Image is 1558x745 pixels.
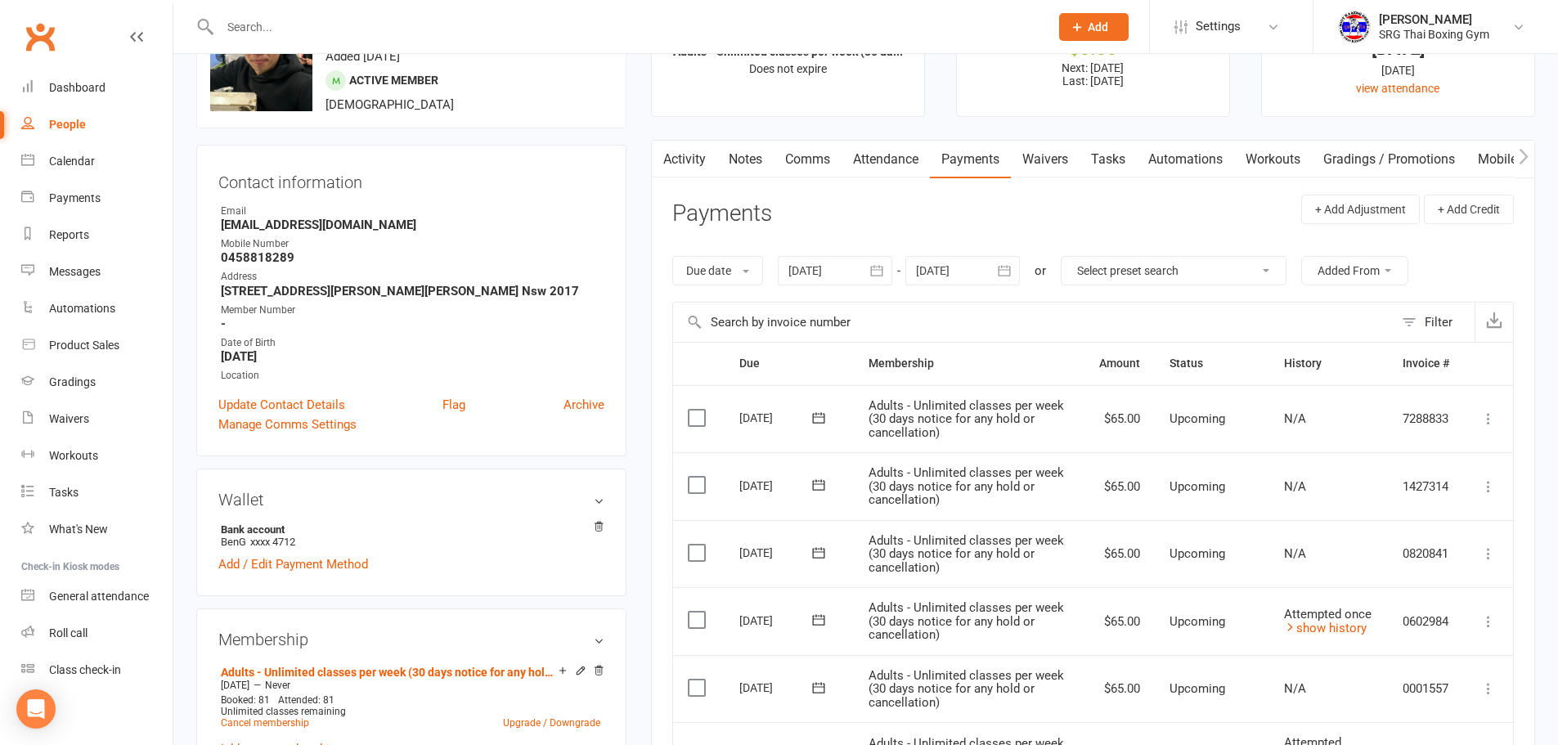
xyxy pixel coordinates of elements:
div: Location [221,368,604,384]
a: Archive [563,395,604,415]
div: Mobile Number [221,236,604,252]
a: Comms [774,141,842,178]
a: Dashboard [21,70,173,106]
time: Added [DATE] [326,49,400,64]
button: Filter [1394,303,1475,342]
a: Product Sales [21,327,173,364]
th: Due [725,343,854,384]
div: [DATE] [739,405,815,430]
div: [DATE] [739,675,815,700]
a: Mobile App [1466,141,1555,178]
a: Flag [442,395,465,415]
a: Add / Edit Payment Method [218,554,368,574]
h3: Payments [672,201,772,227]
span: Booked: 81 [221,694,270,706]
strong: [EMAIL_ADDRESS][DOMAIN_NAME] [221,218,604,232]
a: People [21,106,173,143]
a: show history [1284,621,1367,635]
a: Upgrade / Downgrade [503,717,600,729]
a: Cancel membership [221,717,309,729]
div: Address [221,269,604,285]
span: Attempted once [1284,607,1372,622]
a: Waivers [1011,141,1080,178]
a: General attendance kiosk mode [21,578,173,615]
a: Notes [717,141,774,178]
span: Unlimited classes remaining [221,706,346,717]
span: Adults - Unlimited classes per week (30 days notice for any hold or cancellation) [869,465,1064,507]
td: 7288833 [1388,385,1464,453]
td: $65.00 [1084,587,1155,655]
span: Upcoming [1170,614,1225,629]
div: [DATE] [739,473,815,498]
a: Attendance [842,141,930,178]
div: Roll call [49,626,88,640]
div: Automations [49,302,115,315]
td: 1427314 [1388,452,1464,520]
div: [DATE] [1277,40,1520,57]
strong: [DATE] [221,349,604,364]
div: Class check-in [49,663,121,676]
div: or [1035,261,1046,280]
a: Manage Comms Settings [218,415,357,434]
img: thumb_image1718682644.png [1338,11,1371,43]
a: Automations [1137,141,1234,178]
span: Adults - Unlimited classes per week (30 days notice for any hold or cancellation) [869,398,1064,440]
div: [PERSON_NAME] [1379,12,1489,27]
span: Settings [1196,8,1241,45]
strong: - [221,316,604,331]
span: N/A [1284,681,1306,696]
div: — [217,679,604,692]
div: [DATE] [739,608,815,633]
a: What's New [21,511,173,548]
th: Invoice # [1388,343,1464,384]
div: Filter [1425,312,1452,332]
div: Dashboard [49,81,106,94]
td: 0602984 [1388,587,1464,655]
div: Payments [49,191,101,204]
span: Adults - Unlimited classes per week (30 days notice for any hold or cancellation) [869,668,1064,710]
div: SRG Thai Boxing Gym [1379,27,1489,42]
span: Upcoming [1170,411,1225,426]
a: Automations [21,290,173,327]
strong: [STREET_ADDRESS][PERSON_NAME][PERSON_NAME] Nsw 2017 [221,284,604,298]
input: Search by invoice number [673,303,1394,342]
a: Messages [21,254,173,290]
td: 0820841 [1388,520,1464,588]
span: Attended: 81 [278,694,334,706]
button: + Add Credit [1424,195,1514,224]
th: History [1269,343,1388,384]
span: Adults - Unlimited classes per week (30 days notice for any hold or cancellation) [869,600,1064,642]
h3: Contact information [218,167,604,191]
button: Due date [672,256,763,285]
h3: Membership [218,631,604,649]
div: Tasks [49,486,79,499]
div: Gradings [49,375,96,388]
div: Calendar [49,155,95,168]
p: Next: [DATE] Last: [DATE] [972,61,1215,88]
th: Membership [854,343,1084,384]
span: Upcoming [1170,479,1225,494]
span: [DEMOGRAPHIC_DATA] [326,97,454,112]
div: General attendance [49,590,149,603]
a: Update Contact Details [218,395,345,415]
a: Waivers [21,401,173,438]
a: Tasks [21,474,173,511]
div: Open Intercom Messenger [16,689,56,729]
a: Reports [21,217,173,254]
span: Active member [349,74,438,87]
th: Amount [1084,343,1155,384]
button: + Add Adjustment [1301,195,1420,224]
span: N/A [1284,479,1306,494]
a: view attendance [1356,82,1439,95]
div: Messages [49,265,101,278]
div: Email [221,204,604,219]
a: Roll call [21,615,173,652]
span: Adults - Unlimited classes per week (30 days notice for any hold or cancellation) [869,533,1064,575]
div: Waivers [49,412,89,425]
th: Status [1155,343,1269,384]
a: Activity [652,141,717,178]
span: xxxx 4712 [250,536,295,548]
span: Does not expire [749,62,827,75]
td: $65.00 [1084,655,1155,723]
span: [DATE] [221,680,249,691]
